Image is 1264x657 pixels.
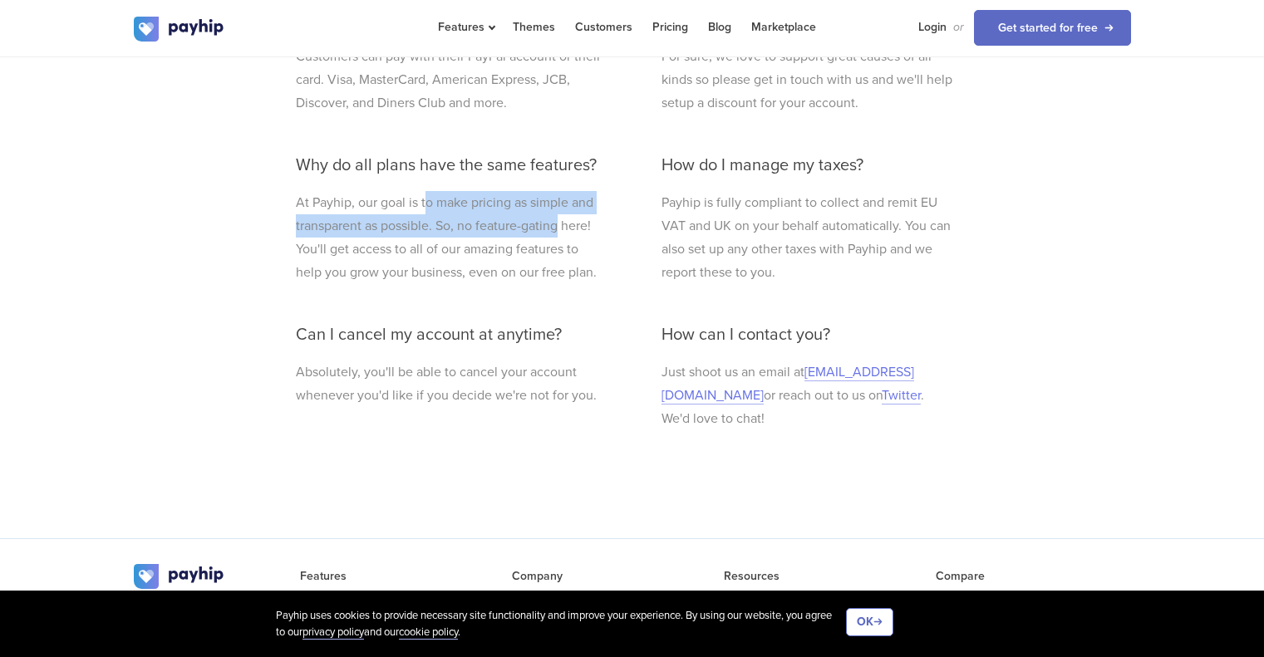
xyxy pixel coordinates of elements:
a: [EMAIL_ADDRESS][DOMAIN_NAME] [662,364,914,404]
li: Resources [724,568,919,585]
li: Company [512,568,707,585]
p: For sure, we love to support great causes of all kinds so please get in touch with us and we'll h... [662,45,954,115]
a: Marketing ideas tool [724,590,828,604]
span: Features [438,20,493,34]
a: privacy policy [302,625,364,640]
p: Customers can pay with their PayPal account or their card. Visa, MasterCard, American Express, JC... [296,45,603,115]
img: logo.svg [134,17,225,42]
h3: Can I cancel my account at anytime? [296,326,603,344]
a: Sell Online [300,590,356,604]
p: At Payhip, our goal is to make pricing as simple and transparent as possible. So, no feature-gati... [296,191,603,284]
a: Twitter [882,387,921,404]
div: Payhip uses cookies to provide necessary site functionality and improve your experience. By using... [276,608,846,640]
p: Absolutely, you'll be able to cancel your account whenever you'd like if you decide we're not for... [296,360,603,407]
button: OK [846,608,893,636]
li: Features [300,568,495,585]
li: Compare [936,568,1131,585]
p: Payhip is fully compliant to collect and remit EU VAT and UK on your behalf automatically. You ca... [662,191,954,284]
a: cookie policy [399,625,458,640]
p: Just shoot us an email at or reach out to us on . We'd love to chat! [662,360,954,430]
h3: Why do all plans have the same features? [296,156,603,174]
a: Get started for free [974,10,1131,46]
img: logo.svg [134,564,225,589]
h3: How do I manage my taxes? [662,156,954,174]
h3: How can I contact you? [662,326,954,344]
a: Customers [512,590,568,604]
a: Payhip vs Shopify [936,590,1026,604]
